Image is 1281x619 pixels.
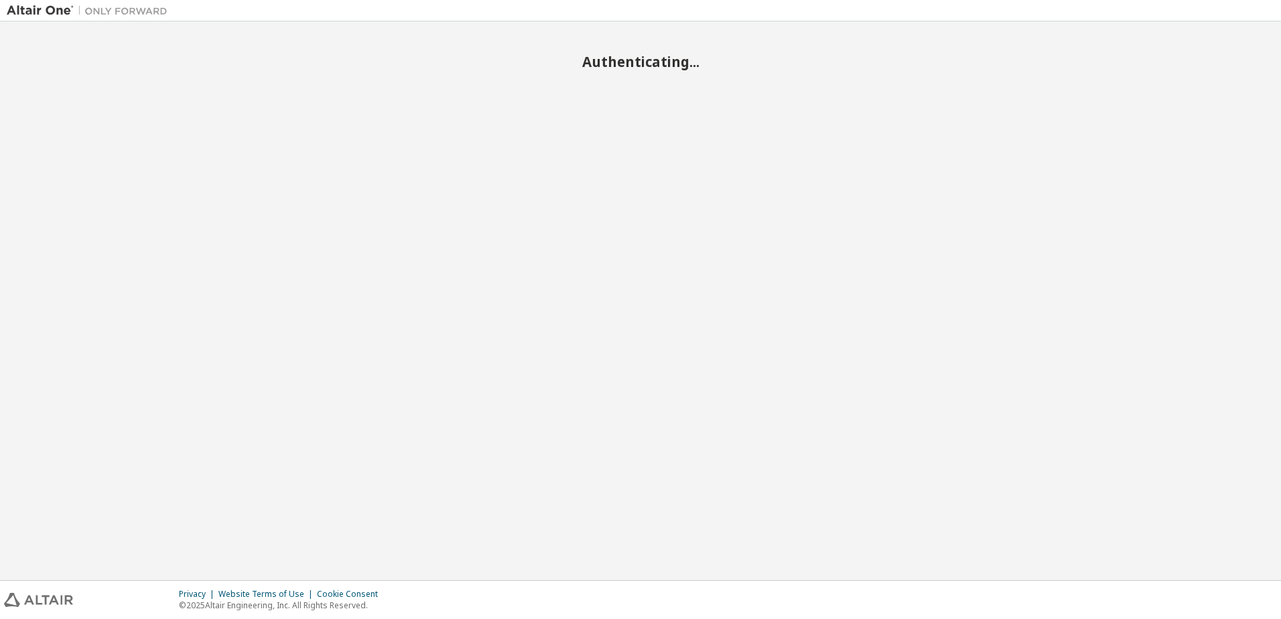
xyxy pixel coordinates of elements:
[4,593,73,607] img: altair_logo.svg
[179,600,386,611] p: © 2025 Altair Engineering, Inc. All Rights Reserved.
[317,589,386,600] div: Cookie Consent
[7,53,1274,70] h2: Authenticating...
[218,589,317,600] div: Website Terms of Use
[179,589,218,600] div: Privacy
[7,4,174,17] img: Altair One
